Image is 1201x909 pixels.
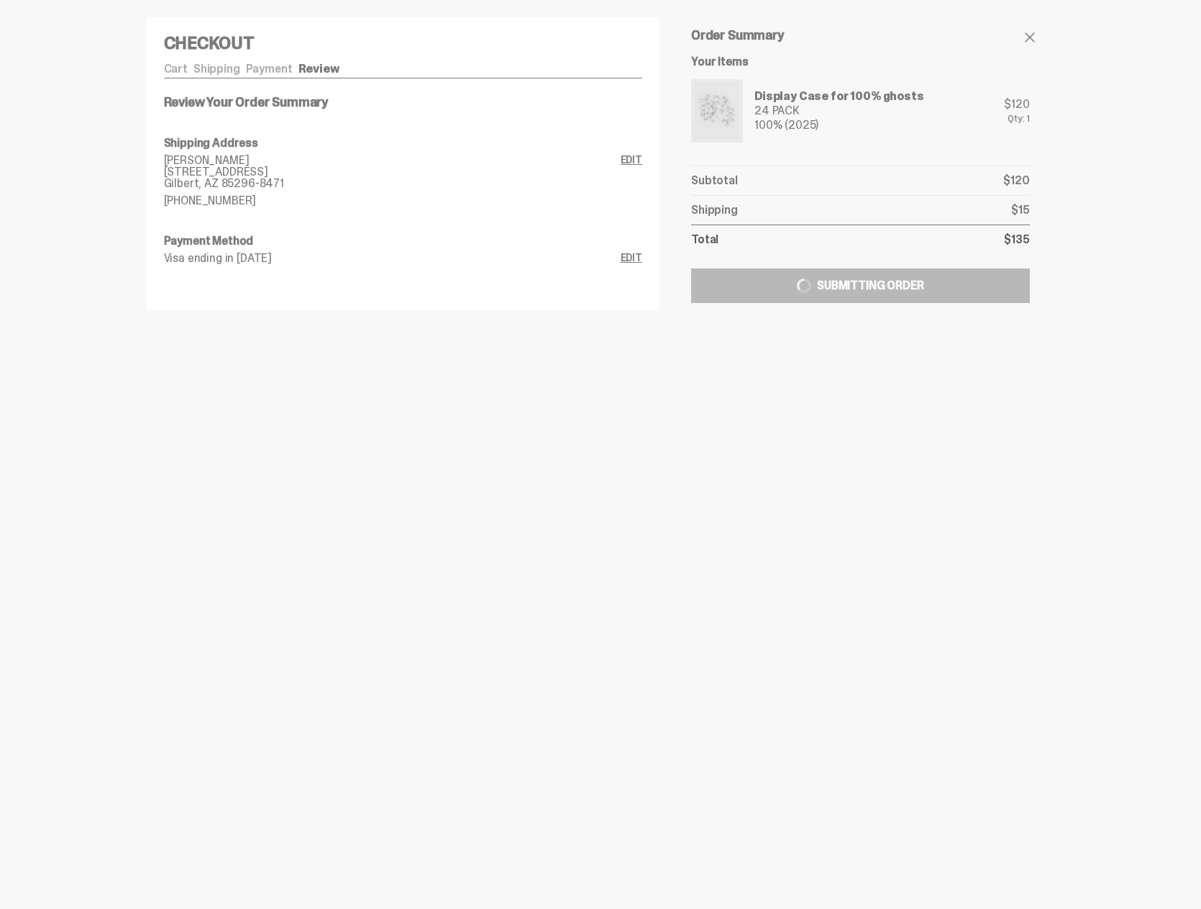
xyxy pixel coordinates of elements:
[164,166,621,178] p: [STREET_ADDRESS]
[164,253,621,264] p: Visa ending in [DATE]
[1004,99,1029,110] div: $120
[691,234,718,245] p: Total
[621,155,642,207] a: Edit
[164,178,621,189] p: Gilbert, AZ 85296-8471
[1004,113,1029,123] div: Qty: 1
[164,35,643,52] h4: Checkout
[164,61,188,76] a: Cart
[694,82,740,140] img: display%20cases%2024.png
[754,119,924,131] div: 100% (2025)
[246,61,293,76] a: Payment
[691,175,738,186] p: Subtotal
[193,61,240,76] a: Shipping
[1011,204,1030,216] p: $15
[691,204,738,216] p: Shipping
[164,235,643,247] h6: Payment Method
[164,195,621,207] p: [PHONE_NUMBER]
[164,96,643,109] h5: Review Your Order Summary
[691,29,1029,42] h5: Order Summary
[298,61,339,76] a: Review
[1004,234,1029,245] p: $135
[691,56,1029,68] h6: Your Items
[621,253,642,264] a: Edit
[754,105,924,117] div: 24 PACK
[164,155,621,166] p: [PERSON_NAME]
[754,91,924,102] div: Display Case for 100% ghosts
[1003,175,1029,186] p: $120
[164,137,643,149] h6: Shipping Address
